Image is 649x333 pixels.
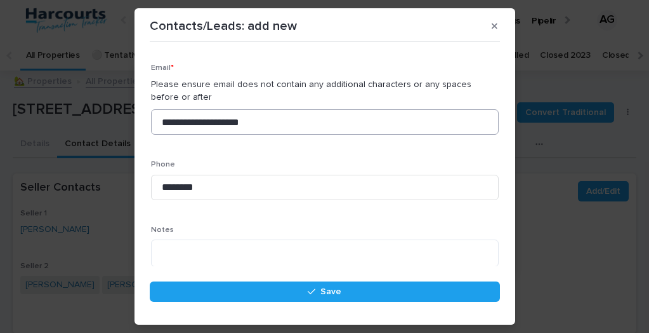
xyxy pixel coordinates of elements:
button: Save [150,282,500,302]
p: Contacts/Leads: add new [150,18,297,34]
span: Notes [151,226,174,234]
span: Save [320,287,341,296]
span: Email [151,64,174,72]
span: Phone [151,161,175,168]
p: Please ensure email does not contain any additional characters or any spaces before or after [151,78,499,105]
